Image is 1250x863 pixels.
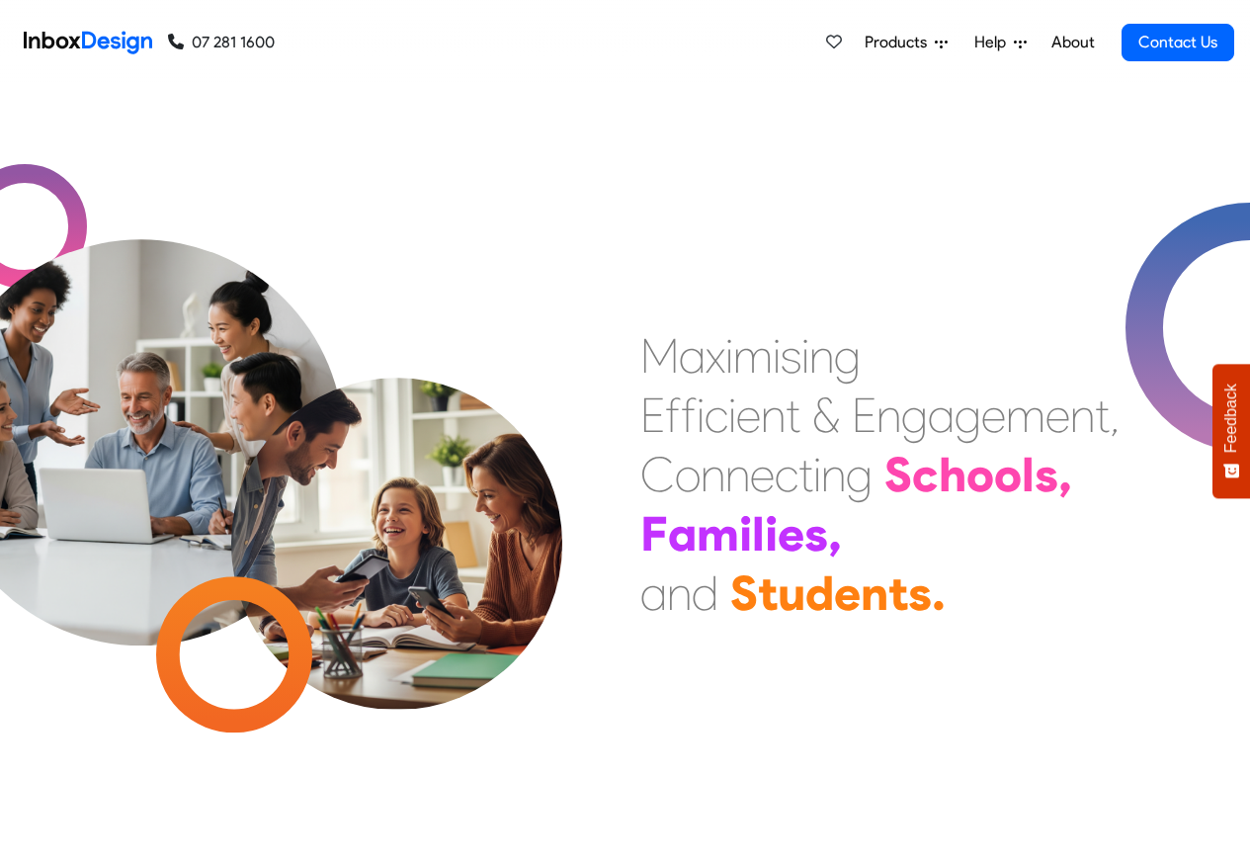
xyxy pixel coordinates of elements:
div: l [1022,445,1035,504]
div: f [681,386,697,445]
div: m [733,326,773,386]
div: g [834,326,861,386]
div: n [876,386,901,445]
div: n [725,445,750,504]
div: m [697,504,739,563]
div: e [750,445,775,504]
div: n [667,563,692,623]
div: o [675,445,701,504]
div: s [781,326,801,386]
div: n [701,445,725,504]
div: s [804,504,828,563]
div: a [640,563,667,623]
div: , [828,504,842,563]
div: h [939,445,966,504]
div: S [884,445,912,504]
div: a [668,504,697,563]
div: E [640,386,665,445]
button: Feedback - Show survey [1212,364,1250,498]
div: d [805,563,834,623]
div: i [765,504,778,563]
div: i [728,386,736,445]
div: d [692,563,718,623]
div: a [679,326,706,386]
div: , [1058,445,1072,504]
a: Products [857,23,956,62]
div: i [739,504,752,563]
div: g [955,386,981,445]
div: t [798,445,813,504]
div: e [981,386,1006,445]
div: & [812,386,840,445]
div: t [758,563,778,623]
div: f [665,386,681,445]
div: g [846,445,873,504]
a: Contact Us [1122,24,1234,61]
div: a [928,386,955,445]
div: e [834,563,861,623]
div: M [640,326,679,386]
div: n [761,386,786,445]
div: F [640,504,668,563]
div: o [966,445,994,504]
div: c [705,386,728,445]
div: l [752,504,765,563]
div: m [1006,386,1045,445]
div: e [1045,386,1070,445]
div: i [813,445,821,504]
a: 07 281 1600 [168,31,275,54]
div: s [908,563,932,623]
div: n [821,445,846,504]
div: e [736,386,761,445]
div: , [1110,386,1120,445]
div: g [901,386,928,445]
span: Help [974,31,1014,54]
div: x [706,326,725,386]
div: . [932,563,946,623]
div: u [778,563,805,623]
div: c [775,445,798,504]
div: i [801,326,809,386]
div: E [852,386,876,445]
div: C [640,445,675,504]
div: n [861,563,888,623]
div: e [778,504,804,563]
div: i [697,386,705,445]
div: o [994,445,1022,504]
div: t [1095,386,1110,445]
div: S [730,563,758,623]
span: Feedback [1222,384,1240,453]
a: Help [966,23,1035,62]
span: Products [865,31,935,54]
div: Maximising Efficient & Engagement, Connecting Schools, Families, and Students. [640,326,1120,623]
div: c [912,445,939,504]
div: t [786,386,800,445]
div: s [1035,445,1058,504]
div: i [725,326,733,386]
div: t [888,563,908,623]
div: n [1070,386,1095,445]
img: parents_with_child.png [190,296,604,710]
div: i [773,326,781,386]
a: About [1045,23,1100,62]
div: n [809,326,834,386]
